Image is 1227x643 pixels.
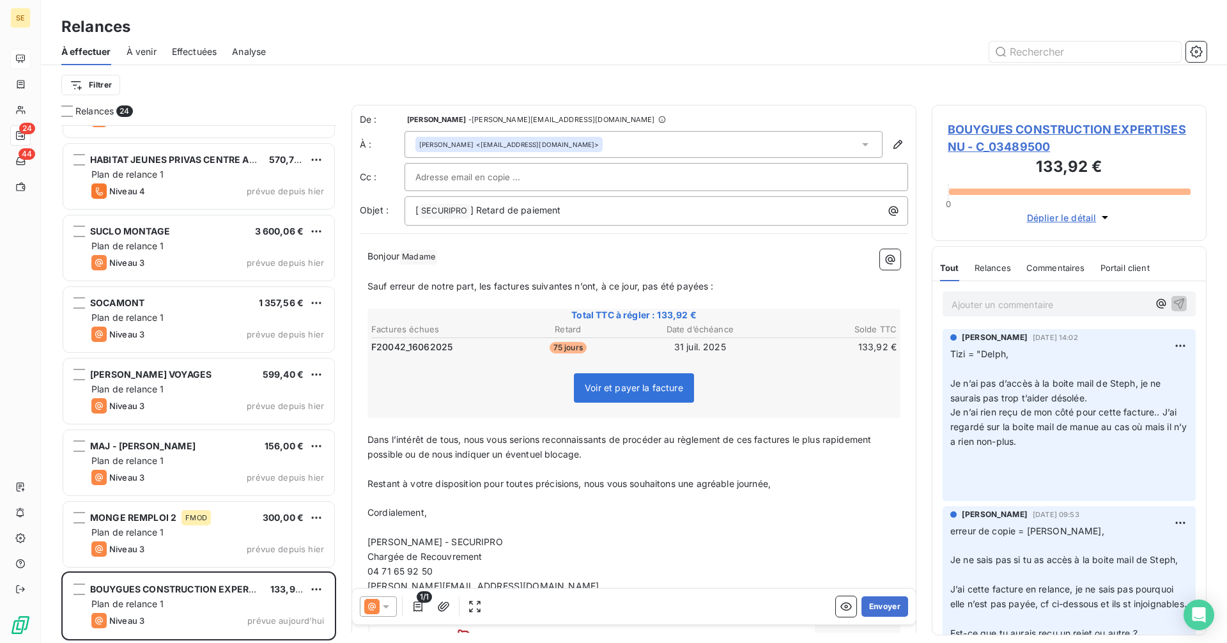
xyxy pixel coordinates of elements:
th: Factures échues [371,323,502,336]
span: Plan de relance 1 [91,169,164,180]
span: prévue depuis hier [247,544,324,554]
span: 75 jours [550,342,587,353]
span: Niveau 3 [109,472,144,483]
span: Total TTC à régler : 133,92 € [369,309,899,321]
span: [PERSON_NAME] - SECURIPRO [367,536,503,547]
span: SECURIPRO [419,204,469,219]
span: [ [415,205,419,215]
span: Effectuées [172,45,217,58]
span: Niveau 4 [109,186,145,196]
span: Sauf erreur de notre part, les factures suivantes n’ont, à ce jour, pas été payées : [367,281,714,291]
span: Plan de relance 1 [91,312,164,323]
span: prévue depuis hier [247,329,324,339]
span: 133,92 € [270,584,309,594]
span: J’ai cette facture en relance, je ne sais pas pourquoi elle n’est pas payée, cf ci-dessous et ils... [950,584,1187,609]
span: Plan de relance 1 [91,383,164,394]
span: Niveau 3 [109,258,144,268]
label: À : [360,138,405,151]
span: Plan de relance 1 [91,240,164,251]
div: grid [61,125,336,643]
span: 599,40 € [263,369,304,380]
span: prévue depuis hier [247,401,324,411]
span: [PERSON_NAME] VOYAGES [90,369,212,380]
span: MAJ - [PERSON_NAME] [90,440,196,451]
span: SUCLO MONTAGE [90,226,170,236]
button: Filtrer [61,75,120,95]
span: Relances [75,105,114,118]
span: 44 [19,148,35,160]
div: Open Intercom Messenger [1184,600,1214,630]
span: 1/1 [417,591,432,603]
span: Niveau 3 [109,329,144,339]
span: SOCAMONT [90,297,144,308]
span: F20042_16062025 [371,341,452,353]
span: prévue depuis hier [247,186,324,196]
th: Date d’échéance [635,323,766,336]
span: prévue aujourd’hui [247,616,324,626]
img: Logo LeanPay [10,615,31,635]
span: Madame [400,250,437,265]
span: [PERSON_NAME] [962,509,1028,520]
span: prévue depuis hier [247,258,324,268]
span: [PERSON_NAME] [407,116,466,123]
h3: Relances [61,15,130,38]
span: Relances [975,263,1011,273]
span: Plan de relance 1 [91,527,164,538]
span: [DATE] 14:02 [1033,334,1078,341]
button: Déplier le détail [1023,210,1116,225]
th: Retard [503,323,634,336]
span: 24 [19,123,35,134]
span: Objet : [360,205,389,215]
div: <[EMAIL_ADDRESS][DOMAIN_NAME]> [419,140,599,149]
span: À venir [127,45,157,58]
button: Envoyer [861,596,908,617]
span: Je n’ai pas d’accès à la boite mail de Steph, je ne saurais pas trop t’aider désolée. [950,378,1164,403]
span: Portail client [1100,263,1150,273]
span: À effectuer [61,45,111,58]
span: FMOD [185,514,207,522]
span: Commentaires [1026,263,1085,273]
span: 156,00 € [265,440,304,451]
span: Niveau 3 [109,544,144,554]
th: Solde TTC [767,323,898,336]
span: Cordialement, [367,507,427,518]
span: 1 357,56 € [259,297,304,308]
label: Cc : [360,171,405,183]
span: Analyse [232,45,266,58]
span: [PERSON_NAME] [419,140,474,149]
span: Voir et payer la facture [585,382,683,393]
span: Tizi = "Delph, [950,348,1008,359]
span: 0 [946,199,951,209]
span: Je ne sais pas si tu as accès à la boite mail de Steph, [950,554,1178,565]
span: Bonjour [367,251,399,261]
span: [PERSON_NAME][EMAIL_ADDRESS][DOMAIN_NAME] [367,580,599,591]
span: Chargée de Recouvrement [367,551,482,562]
span: 24 [116,105,132,117]
td: 31 juil. 2025 [635,340,766,354]
span: 3 600,06 € [255,226,304,236]
span: [PERSON_NAME] [962,332,1028,343]
span: erreur de copie = [PERSON_NAME], [950,525,1104,536]
span: 04 71 65 92 50 [367,566,433,577]
span: BOUYGUES CONSTRUCTION EXPERTISES NU [90,584,290,594]
span: Déplier le détail [1027,211,1097,224]
span: HABITAT JEUNES PRIVAS CENTRE ARDECH [90,154,280,165]
span: Dans l’intérêt de tous, nous vous serions reconnaissants de procéder au règlement de ces factures... [367,434,874,460]
span: 300,00 € [263,512,304,523]
span: prévue depuis hier [247,472,324,483]
span: Plan de relance 1 [91,455,164,466]
span: De : [360,113,405,126]
span: ] Retard de paiement [470,205,561,215]
span: Est-ce que tu aurais reçu un rejet ou autre ? [950,628,1138,639]
span: Niveau 3 [109,401,144,411]
span: MONGE REMPLOI 2 [90,512,176,523]
span: Tout [940,263,959,273]
span: Restant à votre disposition pour toutes précisions, nous vous souhaitons une agréable journée, [367,478,771,489]
span: - [PERSON_NAME][EMAIL_ADDRESS][DOMAIN_NAME] [468,116,654,123]
span: Plan de relance 1 [91,598,164,609]
span: Je n’ai rien reçu de mon côté pour cette facture.. J’ai regardé sur la boite mail de manue au cas... [950,407,1190,447]
span: BOUYGUES CONSTRUCTION EXPERTISES NU - C_03489500 [948,121,1191,155]
input: Rechercher [989,42,1181,62]
span: 570,77 € [269,154,308,165]
h3: 133,92 € [948,155,1191,181]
